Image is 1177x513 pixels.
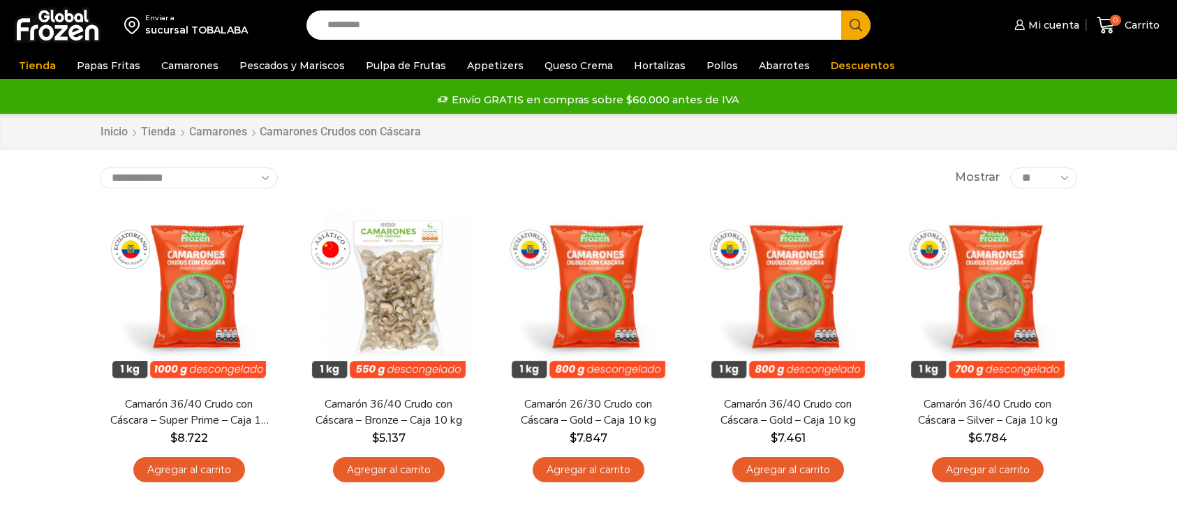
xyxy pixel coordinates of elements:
bdi: 8.722 [170,431,208,445]
h1: Camarones Crudos con Cáscara [260,125,421,138]
span: $ [968,431,975,445]
button: Search button [841,10,871,40]
a: Camarón 36/40 Crudo con Cáscara – Gold – Caja 10 kg [708,396,868,429]
a: Agregar al carrito: “Camarón 36/40 Crudo con Cáscara - Gold - Caja 10 kg” [732,457,844,483]
a: Agregar al carrito: “Camarón 36/40 Crudo con Cáscara - Bronze - Caja 10 kg” [333,457,445,483]
bdi: 7.461 [771,431,806,445]
span: Mi cuenta [1025,18,1079,32]
span: Carrito [1121,18,1160,32]
a: Pollos [699,52,745,79]
span: Mostrar [955,170,1000,186]
a: Camarón 26/30 Crudo con Cáscara – Gold – Caja 10 kg [508,396,669,429]
a: Papas Fritas [70,52,147,79]
a: Camarón 36/40 Crudo con Cáscara – Bronze – Caja 10 kg [309,396,469,429]
nav: Breadcrumb [100,124,421,140]
img: address-field-icon.svg [124,13,145,37]
a: 0 Carrito [1093,9,1163,42]
div: sucursal TOBALABA [145,23,248,37]
bdi: 6.784 [968,431,1007,445]
a: Pulpa de Frutas [359,52,453,79]
a: Mi cuenta [1011,11,1079,39]
a: Descuentos [824,52,902,79]
span: 0 [1110,15,1121,26]
a: Appetizers [460,52,531,79]
bdi: 7.847 [570,431,607,445]
a: Abarrotes [752,52,817,79]
a: Camarones [154,52,225,79]
a: Agregar al carrito: “Camarón 26/30 Crudo con Cáscara - Gold - Caja 10 kg” [533,457,644,483]
a: Pescados y Mariscos [232,52,352,79]
span: $ [771,431,778,445]
span: $ [570,431,577,445]
select: Pedido de la tienda [100,168,278,188]
div: Enviar a [145,13,248,23]
a: Hortalizas [627,52,693,79]
span: $ [170,431,177,445]
a: Tienda [140,124,177,140]
a: Agregar al carrito: “Camarón 36/40 Crudo con Cáscara - Silver - Caja 10 kg” [932,457,1044,483]
a: Camarón 36/40 Crudo con Cáscara – Silver – Caja 10 kg [908,396,1068,429]
a: Agregar al carrito: “Camarón 36/40 Crudo con Cáscara - Super Prime - Caja 10 kg” [133,457,245,483]
a: Inicio [100,124,128,140]
a: Camarones [188,124,248,140]
a: Tienda [12,52,63,79]
span: $ [372,431,379,445]
a: Camarón 36/40 Crudo con Cáscara – Super Prime – Caja 10 kg [109,396,269,429]
a: Queso Crema [538,52,620,79]
bdi: 5.137 [372,431,406,445]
